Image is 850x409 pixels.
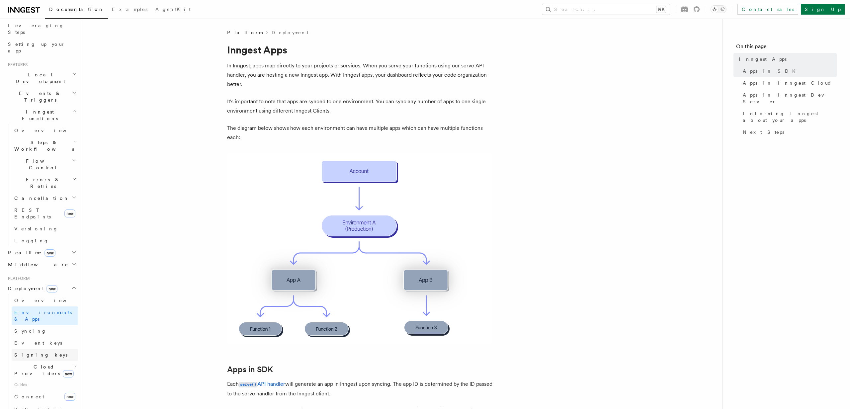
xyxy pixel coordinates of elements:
[740,89,837,108] a: Apps in Inngest Dev Server
[5,87,78,106] button: Events & Triggers
[12,136,78,155] button: Steps & Workflows
[743,80,832,86] span: Apps in Inngest Cloud
[711,5,726,13] button: Toggle dark mode
[12,379,78,390] span: Guides
[63,370,74,377] span: new
[272,29,308,36] a: Deployment
[12,306,78,325] a: Environments & Apps
[5,276,30,281] span: Platform
[45,2,108,19] a: Documentation
[8,41,65,53] span: Setting up your app
[227,153,493,344] img: Diagram showing multiple environments, each with various apps. Within these apps, there are numer...
[14,226,58,231] span: Versioning
[239,382,257,387] code: serve()
[227,365,273,374] a: Apps in SDK
[12,361,78,379] button: Cloud Providersnew
[49,7,104,12] span: Documentation
[5,38,78,57] a: Setting up your app
[14,328,46,334] span: Syncing
[12,235,78,247] a: Logging
[14,310,72,322] span: Environments & Apps
[14,298,83,303] span: Overview
[12,337,78,349] a: Event keys
[227,44,493,56] h1: Inngest Apps
[740,65,837,77] a: Apps in SDK
[740,126,837,138] a: Next Steps
[740,77,837,89] a: Apps in Inngest Cloud
[12,139,74,152] span: Steps & Workflows
[5,20,78,38] a: Leveraging Steps
[5,71,72,85] span: Local Development
[8,23,64,35] span: Leveraging Steps
[14,238,49,243] span: Logging
[12,349,78,361] a: Signing keys
[12,390,78,403] a: Connectnew
[743,129,784,135] span: Next Steps
[736,53,837,65] a: Inngest Apps
[108,2,151,18] a: Examples
[46,285,57,292] span: new
[12,195,69,202] span: Cancellation
[740,108,837,126] a: Informing Inngest about your apps
[542,4,670,15] button: Search...⌘K
[155,7,191,12] span: AgentKit
[12,204,78,223] a: REST Endpointsnew
[12,158,72,171] span: Flow Control
[5,124,78,247] div: Inngest Functions
[12,155,78,174] button: Flow Control
[801,4,845,15] a: Sign Up
[112,7,147,12] span: Examples
[5,62,28,67] span: Features
[743,92,837,105] span: Apps in Inngest Dev Server
[12,223,78,235] a: Versioning
[5,106,78,124] button: Inngest Functions
[743,68,800,74] span: Apps in SDK
[12,124,78,136] a: Overview
[12,176,72,190] span: Errors & Retries
[14,207,51,219] span: REST Endpoints
[736,42,837,53] h4: On this page
[5,285,57,292] span: Deployment
[44,249,55,257] span: new
[5,90,72,103] span: Events & Triggers
[14,128,83,133] span: Overview
[5,261,68,268] span: Middleware
[12,174,78,192] button: Errors & Retries
[5,283,78,294] button: Deploymentnew
[227,379,493,398] p: Each will generate an app in Inngest upon syncing. The app ID is determined by the ID passed to t...
[5,249,55,256] span: Realtime
[5,109,72,122] span: Inngest Functions
[5,247,78,259] button: Realtimenew
[14,394,44,399] span: Connect
[227,61,493,89] p: In Inngest, apps map directly to your projects or services. When you serve your functions using o...
[12,192,78,204] button: Cancellation
[227,29,262,36] span: Platform
[64,209,75,217] span: new
[743,110,837,123] span: Informing Inngest about your apps
[12,364,74,377] span: Cloud Providers
[64,393,75,401] span: new
[227,123,493,142] p: The diagram below shows how each environment can have multiple apps which can have multiple funct...
[12,325,78,337] a: Syncing
[151,2,195,18] a: AgentKit
[14,340,62,346] span: Event keys
[656,6,666,13] kbd: ⌘K
[239,381,285,387] a: serve()API handler
[14,352,67,358] span: Signing keys
[5,69,78,87] button: Local Development
[12,294,78,306] a: Overview
[227,97,493,116] p: It's important to note that apps are synced to one environment. You can sync any number of apps t...
[739,56,787,62] span: Inngest Apps
[737,4,798,15] a: Contact sales
[5,259,78,271] button: Middleware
